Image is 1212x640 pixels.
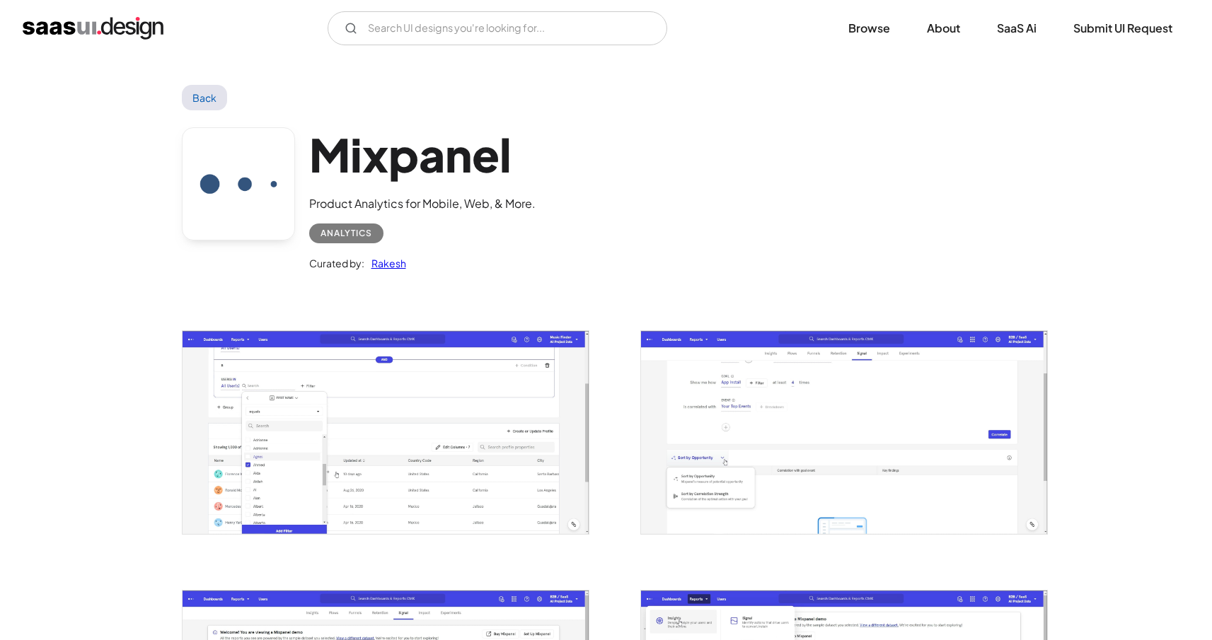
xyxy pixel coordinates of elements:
[183,331,589,533] a: open lightbox
[321,225,372,242] div: Analytics
[328,11,667,45] form: Email Form
[183,331,589,533] img: 601bf2795b72a056c2bf9493_Mixpanel%20user%20filter%20property-min.jpg
[1056,13,1189,44] a: Submit UI Request
[328,11,667,45] input: Search UI designs you're looking for...
[831,13,907,44] a: Browse
[309,255,364,272] div: Curated by:
[980,13,1054,44] a: SaaS Ai
[910,13,977,44] a: About
[641,331,1047,533] img: 601bf2794408680ea79154b0_Mixpanel%20sortby-min.jpg
[364,255,406,272] a: Rakesh
[182,85,228,110] a: Back
[23,17,163,40] a: home
[641,331,1047,533] a: open lightbox
[309,195,536,212] div: Product Analytics for Mobile, Web, & More.
[309,127,536,182] h1: Mixpanel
